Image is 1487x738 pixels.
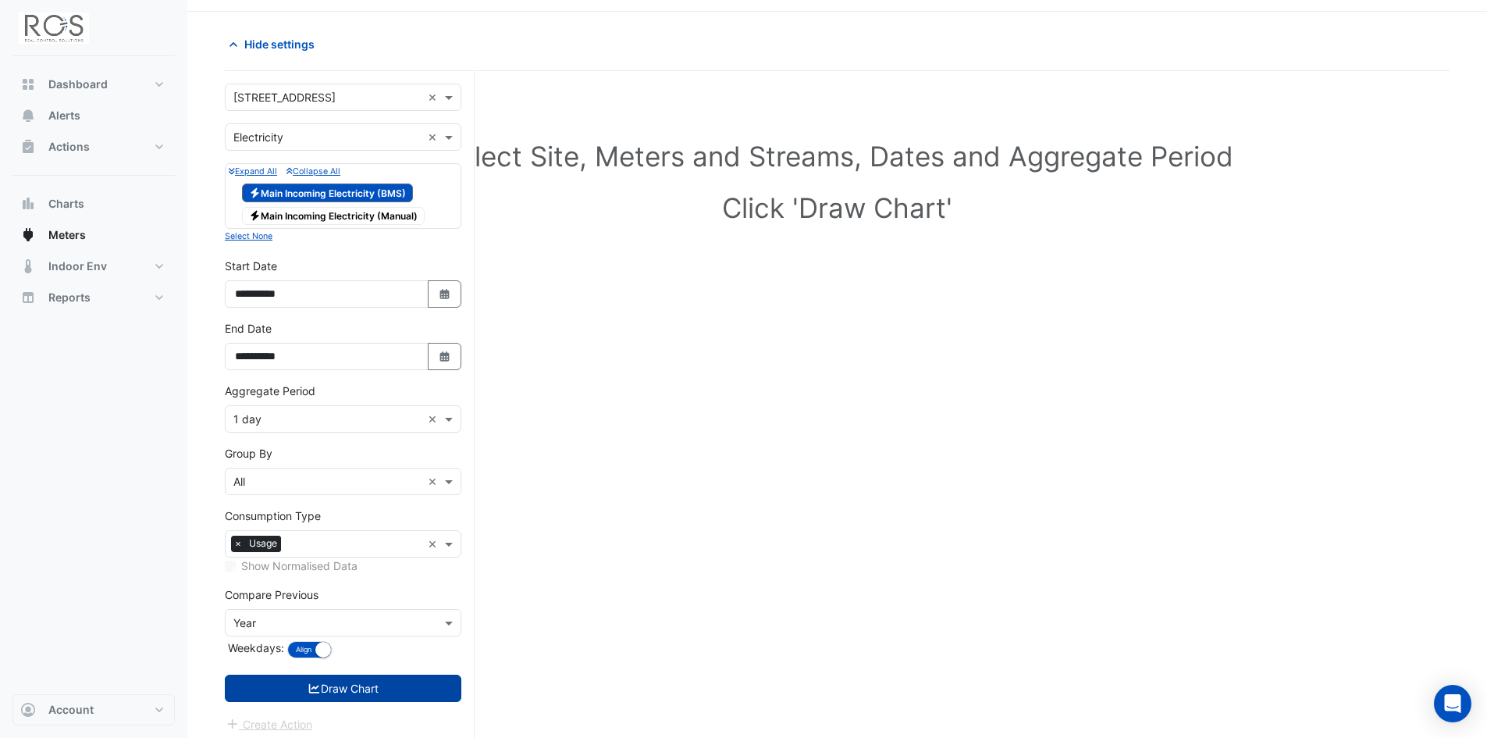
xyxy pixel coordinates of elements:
small: Select None [225,231,272,241]
app-icon: Dashboard [20,77,36,92]
app-icon: Reports [20,290,36,305]
span: Main Incoming Electricity (BMS) [242,184,413,202]
button: Meters [12,219,175,251]
label: Aggregate Period [225,383,315,399]
small: Collapse All [286,166,340,176]
app-icon: Indoor Env [20,258,36,274]
span: Clear [428,536,441,552]
app-escalated-ticket-create-button: Please draw the charts first [225,716,313,729]
button: Indoor Env [12,251,175,282]
label: End Date [225,320,272,337]
small: Expand All [229,166,277,176]
fa-icon: Electricity [249,210,261,222]
div: Open Intercom Messenger [1434,685,1471,722]
h1: Select Site, Meters and Streams, Dates and Aggregate Period [250,140,1425,173]
button: Reports [12,282,175,313]
span: Account [48,702,94,718]
button: Select None [225,229,272,243]
button: Dashboard [12,69,175,100]
span: Usage [245,536,281,551]
app-icon: Charts [20,196,36,212]
button: Hide settings [225,30,325,58]
span: Charts [48,196,84,212]
span: Reports [48,290,91,305]
app-icon: Actions [20,139,36,155]
label: Compare Previous [225,586,318,603]
div: Selected meters/streams do not support normalisation [225,558,461,574]
span: Hide settings [244,36,315,52]
button: Account [12,694,175,726]
button: Expand All [229,164,277,178]
span: × [231,536,245,551]
fa-icon: Select Date [438,287,452,301]
span: Meters [48,227,86,243]
button: Charts [12,188,175,219]
button: Collapse All [286,164,340,178]
span: Clear [428,473,441,490]
button: Draw Chart [225,675,461,702]
label: Weekdays: [225,640,284,656]
label: Start Date [225,258,277,274]
label: Consumption Type [225,508,321,524]
fa-icon: Select Date [438,350,452,363]
button: Alerts [12,100,175,131]
span: Clear [428,411,441,427]
span: Clear [428,89,441,105]
app-icon: Alerts [20,108,36,123]
span: Dashboard [48,77,108,92]
app-icon: Meters [20,227,36,243]
img: Company Logo [19,12,89,44]
label: Show Normalised Data [241,558,358,574]
span: Clear [428,129,441,145]
span: Actions [48,139,90,155]
fa-icon: Electricity [249,187,261,198]
label: Group By [225,445,272,462]
span: Main Incoming Electricity (Manual) [242,207,425,226]
button: Actions [12,131,175,162]
span: Alerts [48,108,80,123]
span: Indoor Env [48,258,107,274]
h1: Click 'Draw Chart' [250,191,1425,224]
